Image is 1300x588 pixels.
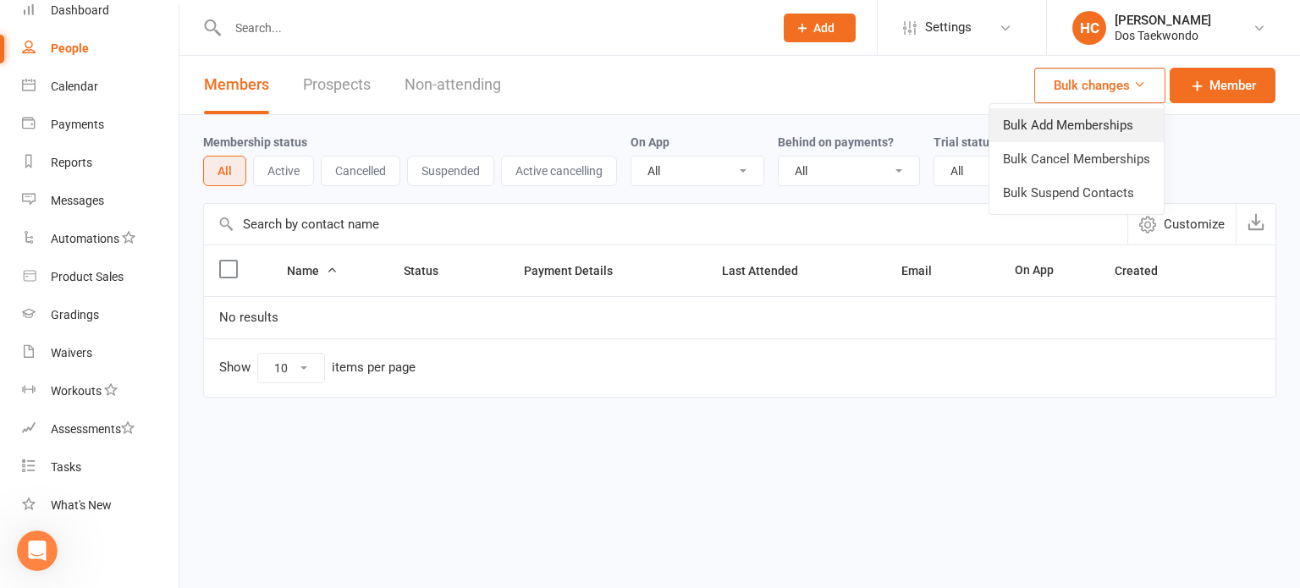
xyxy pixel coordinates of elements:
[1034,68,1165,103] button: Bulk changes
[901,261,950,281] button: Email
[407,156,494,186] button: Suspended
[22,106,179,144] a: Payments
[784,14,856,42] button: Add
[204,56,269,114] a: Members
[404,261,457,281] button: Status
[51,232,119,245] div: Automations
[1164,214,1225,234] span: Customize
[1072,11,1106,45] div: HC
[51,308,99,321] div: Gradings
[253,156,314,186] button: Active
[51,156,92,169] div: Reports
[51,498,112,512] div: What's New
[22,258,179,296] a: Product Sales
[203,135,307,149] label: Membership status
[51,422,135,436] div: Assessments
[722,264,817,278] span: Last Attended
[22,220,179,258] a: Automations
[51,270,124,283] div: Product Sales
[1115,13,1211,28] div: [PERSON_NAME]
[51,460,81,474] div: Tasks
[204,204,1127,245] input: Search by contact name
[989,176,1164,210] a: Bulk Suspend Contacts
[22,410,179,448] a: Assessments
[989,108,1164,142] a: Bulk Add Memberships
[1115,28,1211,43] div: Dos Taekwondo
[22,372,179,410] a: Workouts
[405,56,501,114] a: Non-attending
[1170,68,1275,103] a: Member
[332,360,416,375] div: items per page
[51,194,104,207] div: Messages
[22,486,179,525] a: What's New
[22,30,179,68] a: People
[1115,264,1176,278] span: Created
[321,156,400,186] button: Cancelled
[722,261,817,281] button: Last Attended
[404,264,457,278] span: Status
[22,448,179,486] a: Tasks
[501,156,617,186] button: Active cancelling
[934,135,995,149] label: Trial status
[925,8,972,47] span: Settings
[901,264,950,278] span: Email
[1209,75,1256,96] span: Member
[1115,261,1176,281] button: Created
[1127,204,1236,245] button: Customize
[1000,245,1099,296] th: On App
[51,41,89,55] div: People
[51,80,98,93] div: Calendar
[51,3,109,17] div: Dashboard
[51,346,92,360] div: Waivers
[22,182,179,220] a: Messages
[223,16,762,40] input: Search...
[51,384,102,398] div: Workouts
[631,135,669,149] label: On App
[51,118,104,131] div: Payments
[17,530,58,571] iframe: Intercom live chat
[22,296,179,334] a: Gradings
[287,261,338,281] button: Name
[204,296,1275,338] td: No results
[22,68,179,106] a: Calendar
[989,142,1164,176] a: Bulk Cancel Memberships
[778,135,894,149] label: Behind on payments?
[219,353,416,383] div: Show
[22,334,179,372] a: Waivers
[203,156,246,186] button: All
[813,21,835,35] span: Add
[22,144,179,182] a: Reports
[303,56,371,114] a: Prospects
[524,261,631,281] button: Payment Details
[524,264,631,278] span: Payment Details
[287,264,338,278] span: Name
